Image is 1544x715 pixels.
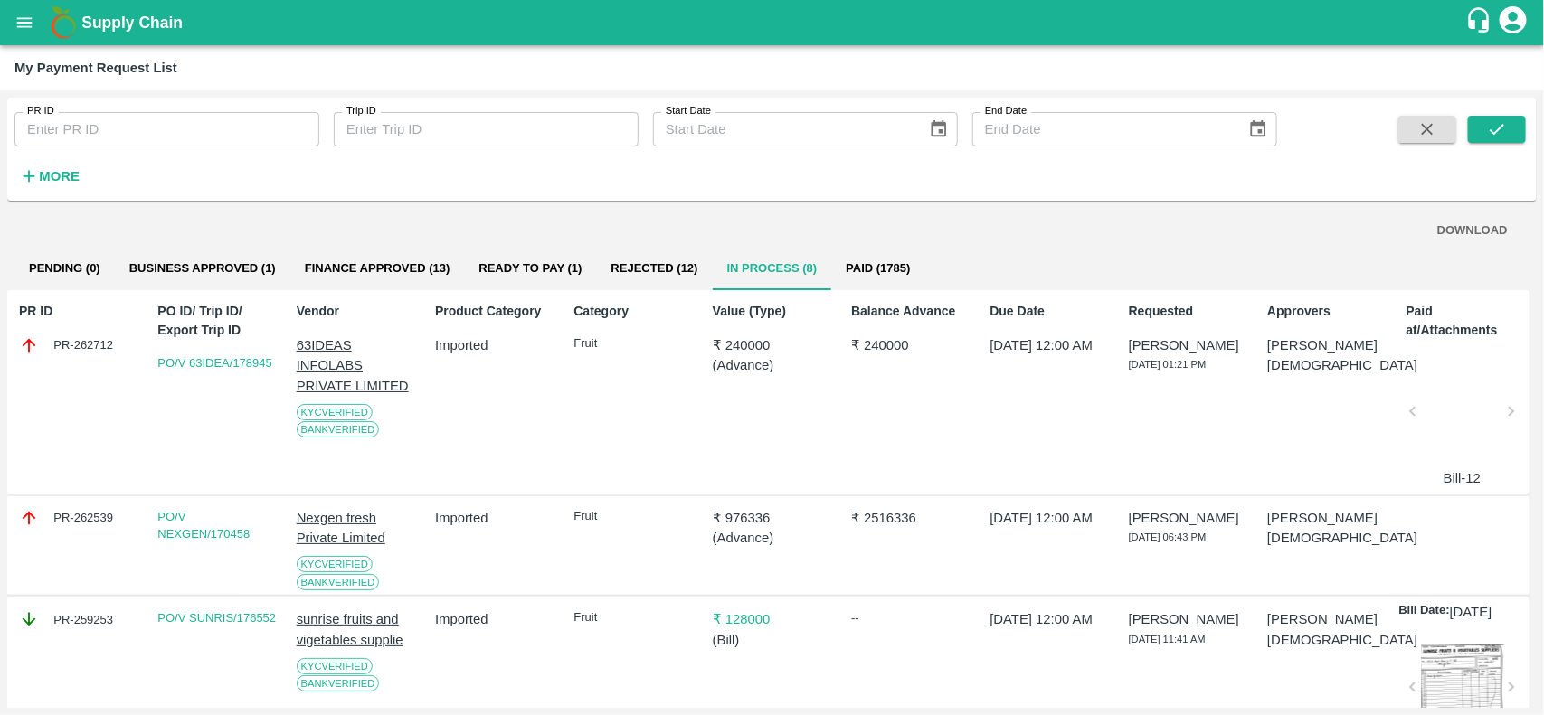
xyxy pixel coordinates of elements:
label: PR ID [27,104,54,118]
strong: More [39,169,80,183]
p: [DATE] 12:00 AM [990,508,1109,528]
img: logo [45,5,81,41]
span: KYC Verified [297,556,373,572]
p: Bill Date: [1399,602,1450,622]
p: [PERSON_NAME] [1129,508,1247,528]
button: Business Approved (1) [115,247,290,290]
p: Due Date [990,302,1109,321]
p: ₹ 2516336 [851,508,970,528]
button: In Process (8) [713,247,832,290]
b: Supply Chain [81,14,183,32]
label: End Date [985,104,1027,118]
p: Approvers [1267,302,1386,321]
p: sunrise fruits and vigetables supplie [297,609,415,650]
button: Rejected (12) [597,247,713,290]
label: Trip ID [346,104,376,118]
div: PR-259253 [19,609,137,629]
p: [PERSON_NAME] [1129,609,1247,629]
span: [DATE] 01:21 PM [1129,359,1207,370]
p: PR ID [19,302,137,321]
div: PR-262712 [19,335,137,355]
span: [DATE] 06:43 PM [1129,532,1207,542]
input: Start Date [653,112,914,146]
p: Value (Type) [713,302,831,321]
button: Ready To Pay (1) [464,247,596,290]
p: [DATE] 12:00 AM [990,335,1109,355]
span: KYC Verified [297,404,373,420]
button: More [14,161,84,192]
p: [DATE] 12:00 AM [990,609,1109,629]
input: Enter PR ID [14,112,319,146]
button: Paid (1785) [831,247,924,290]
button: Finance Approved (13) [290,247,465,290]
div: My Payment Request List [14,56,177,80]
button: open drawer [4,2,45,43]
p: Imported [435,609,554,629]
span: [DATE] 11:41 AM [1129,634,1206,644]
p: Fruit [573,335,692,353]
div: customer-support [1465,6,1497,39]
button: Choose date [922,112,956,146]
p: Fruit [573,609,692,626]
p: Imported [435,335,554,355]
p: ₹ 128000 [713,609,831,629]
span: Bank Verified [297,421,380,437]
p: Category [573,302,692,321]
p: ( Advance ) [713,355,831,375]
p: ₹ 240000 [851,335,970,355]
a: PO/V 63IDEA/178945 [157,356,271,370]
button: Pending (0) [14,247,115,290]
p: Requested [1129,302,1247,321]
span: Bank Verified [297,574,380,590]
p: Vendor [297,302,415,321]
input: End Date [972,112,1234,146]
a: PO/V SUNRIS/176552 [157,611,276,625]
span: KYC Verified [297,658,373,674]
p: ₹ 240000 [713,335,831,355]
button: Choose date [1241,112,1275,146]
p: [PERSON_NAME][DEMOGRAPHIC_DATA] [1267,508,1386,549]
label: Start Date [666,104,711,118]
p: Imported [435,508,554,528]
p: ( Bill ) [713,630,831,650]
p: [PERSON_NAME][DEMOGRAPHIC_DATA] [1267,335,1386,376]
p: Bill-12 [1421,468,1504,488]
div: account of current user [1497,4,1530,42]
p: Nexgen fresh Private Limited [297,508,415,549]
p: [PERSON_NAME][DEMOGRAPHIC_DATA] [1267,609,1386,650]
div: PR-262539 [19,508,137,528]
div: -- [851,609,970,627]
a: Supply Chain [81,10,1465,35]
span: Bank Verified [297,675,380,691]
p: Fruit [573,508,692,525]
p: 63IDEAS INFOLABS PRIVATE LIMITED [297,335,415,396]
p: ( Advance ) [713,528,831,548]
p: Balance Advance [851,302,970,321]
p: Paid at/Attachments [1407,302,1525,340]
p: [PERSON_NAME] [1129,335,1247,355]
a: PO/V NEXGEN/170458 [157,510,250,541]
p: Product Category [435,302,554,321]
input: Enter Trip ID [334,112,639,146]
button: DOWNLOAD [1430,215,1515,247]
p: ₹ 976336 [713,508,831,528]
p: PO ID/ Trip ID/ Export Trip ID [157,302,276,340]
p: [DATE] [1450,602,1492,622]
